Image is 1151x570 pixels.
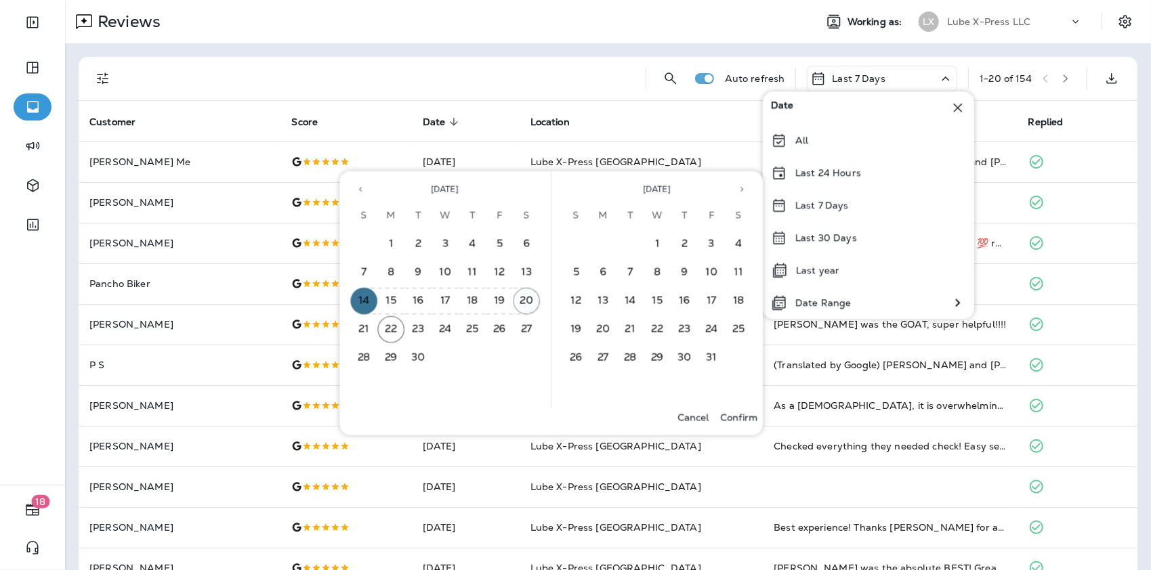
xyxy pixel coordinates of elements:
[563,316,590,343] button: 19
[795,135,808,146] p: All
[89,116,135,128] span: Customer
[89,65,117,92] button: Filters
[459,288,486,315] button: 18
[980,73,1032,84] div: 1 - 20 of 154
[698,288,726,315] button: 17
[378,345,405,372] button: 29
[618,202,642,229] span: Tuesday
[644,231,671,258] button: 1
[432,231,459,258] button: 3
[795,167,861,178] p: Last 24 Hours
[617,316,644,343] button: 21
[644,259,671,286] button: 8
[947,16,1030,27] p: Lube X-Press LLC
[433,202,457,229] span: Wednesday
[530,156,701,168] span: Lube X-Press [GEOGRAPHIC_DATA]
[677,412,709,423] p: Cancel
[432,259,459,286] button: 10
[291,116,335,128] span: Score
[720,412,757,423] p: Confirm
[487,202,511,229] span: Friday
[645,202,669,229] span: Wednesday
[89,197,270,208] p: [PERSON_NAME]
[352,202,376,229] span: Sunday
[405,259,432,286] button: 9
[291,116,318,128] span: Score
[726,231,753,258] button: 4
[423,116,463,128] span: Date
[563,259,590,286] button: 5
[771,100,794,116] span: Date
[378,316,405,343] button: 22
[699,202,724,229] span: Friday
[351,259,378,286] button: 7
[726,259,753,286] button: 11
[796,265,839,276] p: Last year
[432,184,459,195] span: [DATE]
[351,345,378,372] button: 28
[351,316,378,343] button: 21
[644,345,671,372] button: 29
[514,316,541,343] button: 27
[89,319,270,330] p: [PERSON_NAME]
[459,231,486,258] button: 4
[847,16,905,28] span: Working as:
[432,316,459,343] button: 24
[726,202,751,229] span: Saturday
[671,288,698,315] button: 16
[698,231,726,258] button: 3
[14,9,51,36] button: Expand Sidebar
[671,408,715,427] button: Cancel
[698,259,726,286] button: 10
[530,481,701,493] span: Lube X-Press [GEOGRAPHIC_DATA]
[514,202,539,229] span: Saturday
[92,12,161,32] p: Reviews
[486,288,514,315] button: 19
[486,231,514,258] button: 5
[590,259,617,286] button: 6
[378,259,405,286] button: 8
[1028,116,1064,128] span: Replied
[89,359,270,370] p: P S
[412,141,520,182] td: [DATE]
[350,179,371,200] button: Previous month
[590,345,617,372] button: 27
[590,316,617,343] button: 20
[530,116,587,128] span: Location
[1098,65,1125,92] button: Export as CSV
[89,522,270,533] p: [PERSON_NAME]
[514,231,541,258] button: 6
[530,440,701,452] span: Lube X-Press [GEOGRAPHIC_DATA]
[795,232,857,243] p: Last 30 Days
[530,116,570,128] span: Location
[644,184,671,195] span: [DATE]
[617,288,644,315] button: 14
[774,439,1006,453] div: Checked everything they needed check! Easy service thank you! Always come here! Appreciate yall! ...
[715,408,763,427] button: Confirm
[412,507,520,548] td: [DATE]
[412,466,520,507] td: [DATE]
[726,316,753,343] button: 25
[774,317,1006,331] div: Dayvin was the GOAT, super helpful!!!!
[432,288,459,315] button: 17
[617,345,644,372] button: 28
[644,288,671,315] button: 15
[671,259,698,286] button: 9
[459,259,486,286] button: 11
[590,288,617,315] button: 13
[671,231,698,258] button: 2
[698,316,726,343] button: 24
[726,288,753,315] button: 18
[617,259,644,286] button: 7
[32,495,50,508] span: 18
[459,316,486,343] button: 25
[591,202,615,229] span: Monday
[486,259,514,286] button: 12
[564,202,588,229] span: Sunday
[725,73,785,84] p: Auto refresh
[405,345,432,372] button: 30
[89,278,270,289] p: Pancho Biker
[672,202,696,229] span: Thursday
[644,316,671,343] button: 22
[351,288,378,315] button: 14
